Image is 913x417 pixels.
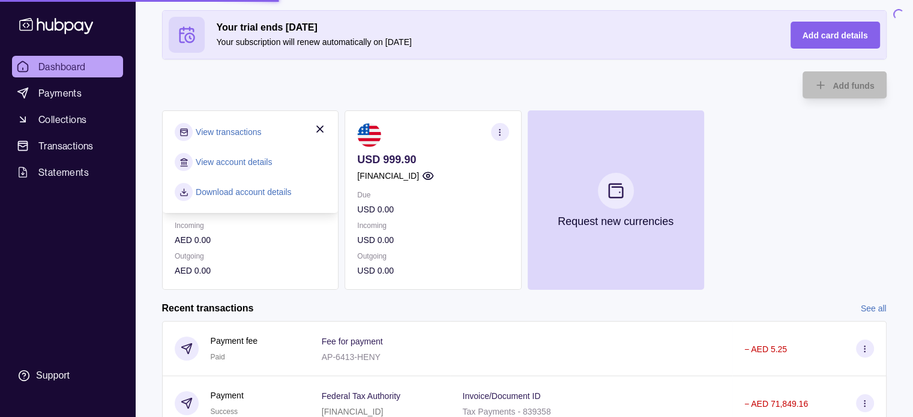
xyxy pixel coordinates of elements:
p: − AED 5.25 [744,344,787,354]
p: − AED 71,849.16 [744,399,808,409]
h2: Your trial ends [DATE] [217,21,767,34]
p: Incoming [175,219,326,232]
span: Add funds [833,81,874,91]
p: [FINANCIAL_ID] [322,407,384,416]
a: See all [861,302,887,315]
span: Add card details [803,31,868,40]
span: Paid [211,353,225,361]
a: Download account details [196,185,292,199]
h2: Recent transactions [162,302,254,315]
p: USD 0.00 [357,233,508,247]
a: Payments [12,82,123,104]
div: Support [36,369,70,382]
a: View transactions [196,125,261,139]
button: Request new currencies [527,110,704,290]
button: Add funds [803,71,886,98]
p: USD 999.90 [357,153,508,166]
span: Collections [38,112,86,127]
p: Federal Tax Authority [322,391,400,401]
p: Request new currencies [558,215,673,228]
p: USD 0.00 [357,264,508,277]
a: Statements [12,161,123,183]
a: Dashboard [12,56,123,77]
button: Add card details [791,22,880,49]
p: AED 0.00 [175,264,326,277]
a: View account details [196,155,272,169]
p: Incoming [357,219,508,232]
p: Fee for payment [322,337,383,346]
span: Success [211,407,238,416]
a: Collections [12,109,123,130]
p: Payment [211,389,244,402]
p: Your subscription will renew automatically on [DATE] [217,35,767,49]
p: Outgoing [357,250,508,263]
p: Invoice/Document ID [462,391,540,401]
span: Statements [38,165,89,179]
a: Support [12,363,123,388]
span: Dashboard [38,59,86,74]
img: us [357,123,381,147]
p: [FINANCIAL_ID] [357,169,419,182]
p: Payment fee [211,334,258,347]
p: AP-6413-HENY [322,352,381,362]
p: Due [357,188,508,202]
a: Transactions [12,135,123,157]
p: Outgoing [175,250,326,263]
p: AED 0.00 [175,233,326,247]
p: Tax Payments - 839358 [462,407,550,416]
span: Transactions [38,139,94,153]
span: Payments [38,86,82,100]
p: USD 0.00 [357,203,508,216]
